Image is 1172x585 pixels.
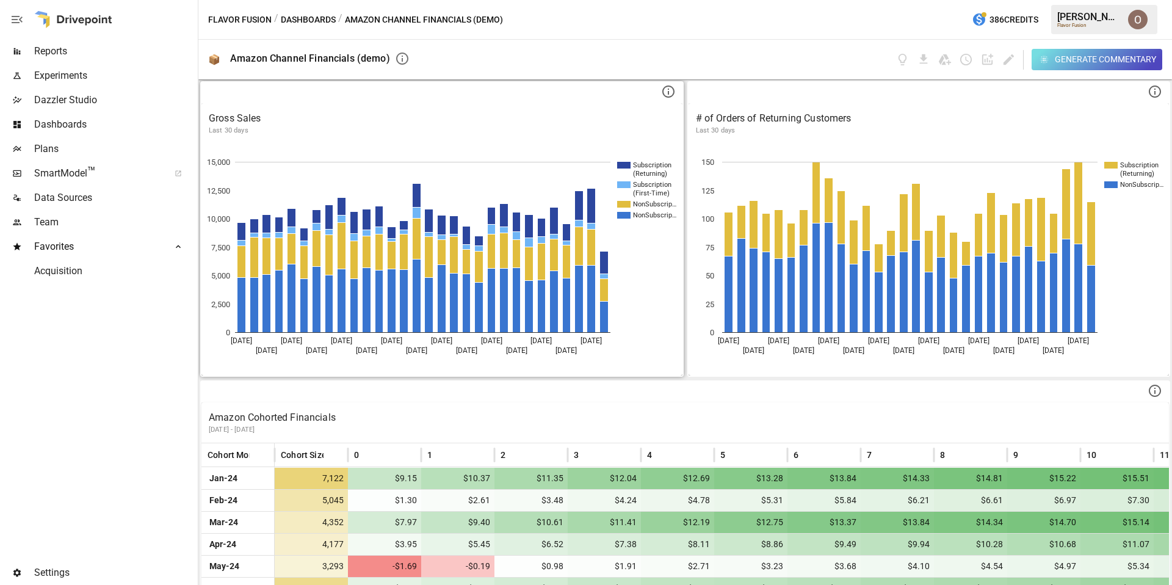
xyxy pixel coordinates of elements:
[940,490,1005,511] span: $6.61
[574,556,638,577] span: $1.91
[633,170,667,178] text: (Returning)
[208,512,268,533] span: Mar-24
[946,446,963,463] button: Sort
[633,161,671,169] text: Subscription
[555,346,577,355] text: [DATE]
[867,468,931,489] span: $14.33
[281,468,345,489] span: 7,122
[34,565,195,580] span: Settings
[1013,512,1078,533] span: $14.70
[281,336,302,345] text: [DATE]
[34,142,195,156] span: Plans
[501,490,565,511] span: $3.48
[34,117,195,132] span: Dashboards
[574,490,638,511] span: $4.24
[207,214,230,223] text: 10,000
[211,243,230,252] text: 7,500
[743,346,764,355] text: [DATE]
[842,346,864,355] text: [DATE]
[867,490,931,511] span: $6.21
[793,346,814,355] text: [DATE]
[720,468,785,489] span: $13.28
[1087,556,1151,577] span: $5.34
[256,346,277,355] text: [DATE]
[574,534,638,555] span: $7.38
[647,490,712,511] span: $4.78
[1002,53,1016,67] button: Edit dashboard
[701,158,714,167] text: 150
[1013,534,1078,555] span: $10.68
[281,556,345,577] span: 3,293
[867,534,931,555] span: $9.94
[34,93,195,107] span: Dazzler Studio
[1087,512,1151,533] span: $15.14
[281,449,327,461] span: Cohort Size
[696,126,1162,136] p: Last 30 days
[211,271,230,280] text: 5,000
[231,336,252,345] text: [DATE]
[768,336,789,345] text: [DATE]
[354,534,419,555] span: $3.95
[208,534,268,555] span: Apr-24
[501,468,565,489] span: $11.35
[940,468,1005,489] span: $14.81
[895,53,910,67] button: View documentation
[1087,449,1096,461] span: 10
[34,191,195,205] span: Data Sources
[720,512,785,533] span: $12.75
[726,446,743,463] button: Sort
[251,446,268,463] button: Sort
[1120,161,1159,169] text: Subscription
[433,446,450,463] button: Sort
[207,186,230,195] text: 12,500
[34,215,195,230] span: Team
[34,68,195,83] span: Experiments
[201,144,682,376] svg: A chart.
[794,490,858,511] span: $5.84
[701,186,714,195] text: 125
[968,336,989,345] text: [DATE]
[800,446,817,463] button: Sort
[710,328,714,337] text: 0
[706,300,714,309] text: 25
[211,300,230,309] text: 2,500
[867,512,931,533] span: $13.84
[427,556,492,577] span: -$0.19
[993,346,1014,355] text: [DATE]
[720,556,785,577] span: $3.23
[940,534,1005,555] span: $10.28
[794,468,858,489] span: $13.84
[647,468,712,489] span: $12.69
[1068,336,1089,345] text: [DATE]
[1087,490,1151,511] span: $7.30
[633,200,676,208] text: NonSubscrip…
[281,490,345,511] span: 5,045
[718,336,739,345] text: [DATE]
[989,12,1038,27] span: 386 Credits
[1055,52,1156,67] div: Generate Commentary
[354,468,419,489] span: $9.15
[1057,11,1121,23] div: [PERSON_NAME]
[360,446,377,463] button: Sort
[325,446,342,463] button: Sort
[706,243,714,252] text: 75
[917,53,931,67] button: Download dashboard
[1043,346,1064,355] text: [DATE]
[331,336,352,345] text: [DATE]
[574,468,638,489] span: $12.04
[917,336,939,345] text: [DATE]
[689,144,1170,376] svg: A chart.
[209,410,1162,425] p: Amazon Cohorted Financials
[938,53,952,67] button: Save as Google Doc
[633,189,670,197] text: (First-Time)
[867,449,872,461] span: 7
[1087,468,1151,489] span: $15.51
[281,534,345,555] span: 4,177
[706,271,714,280] text: 50
[209,126,675,136] p: Last 30 days
[1087,534,1151,555] span: $11.07
[208,490,268,511] span: Feb-24
[794,534,858,555] span: $9.49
